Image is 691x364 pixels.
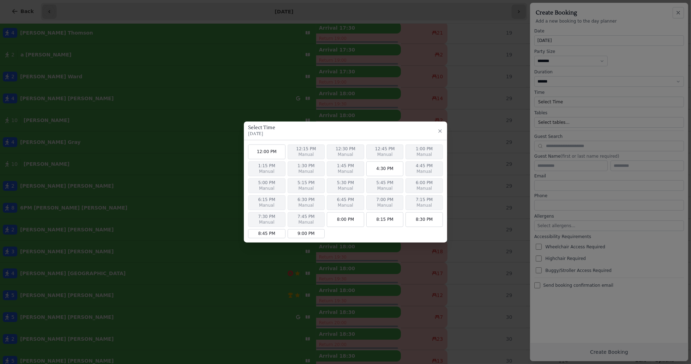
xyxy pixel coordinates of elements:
[248,132,275,137] p: [DATE]
[248,229,286,238] button: 8:45 PM
[405,162,443,176] button: 4:45 PMManual
[248,178,286,193] button: 5:00 PMManual
[292,169,321,175] span: Manual
[370,152,400,158] span: Manual
[331,152,360,158] span: Manual
[366,195,404,210] button: 7:00 PMManual
[288,229,325,238] button: 9:00 PM
[292,220,321,225] span: Manual
[327,145,364,159] button: 12:30 PMManual
[405,145,443,159] button: 1:00 PMManual
[327,162,364,176] button: 1:45 PMManual
[331,169,360,175] span: Manual
[252,203,282,208] span: Manual
[405,178,443,193] button: 6:00 PMManual
[331,203,360,208] span: Manual
[405,195,443,210] button: 7:15 PMManual
[248,212,286,227] button: 7:30 PMManual
[327,195,364,210] button: 6:45 PMManual
[252,186,282,192] span: Manual
[248,125,275,132] h3: Select Time
[292,152,321,158] span: Manual
[248,195,286,210] button: 6:15 PMManual
[292,203,321,208] span: Manual
[248,145,286,159] button: 12:00 PM
[288,195,325,210] button: 6:30 PMManual
[331,186,360,192] span: Manual
[366,212,404,227] button: 8:15 PM
[366,162,404,176] button: 4:30 PM
[327,212,364,227] button: 8:00 PM
[409,152,439,158] span: Manual
[405,212,443,227] button: 8:30 PM
[409,169,439,175] span: Manual
[288,162,325,176] button: 1:30 PMManual
[409,186,439,192] span: Manual
[248,162,286,176] button: 1:15 PMManual
[252,169,282,175] span: Manual
[288,145,325,159] button: 12:15 PMManual
[292,186,321,192] span: Manual
[288,178,325,193] button: 5:15 PMManual
[288,212,325,227] button: 7:45 PMManual
[252,220,282,225] span: Manual
[327,178,364,193] button: 5:30 PMManual
[366,145,404,159] button: 12:45 PMManual
[366,178,404,193] button: 5:45 PMManual
[409,203,439,208] span: Manual
[370,186,400,192] span: Manual
[370,203,400,208] span: Manual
